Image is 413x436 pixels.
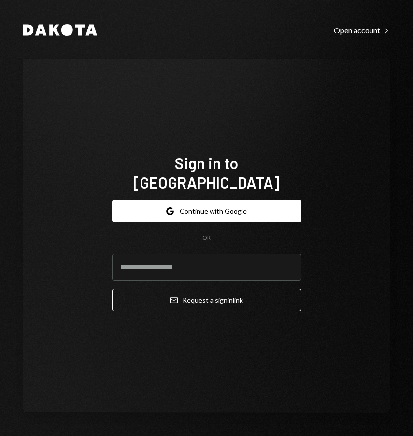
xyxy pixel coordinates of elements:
button: Continue with Google [112,200,301,222]
h1: Sign in to [GEOGRAPHIC_DATA] [112,153,301,192]
button: Request a signinlink [112,289,301,311]
div: OR [202,234,211,242]
div: Open account [334,26,390,35]
a: Open account [334,25,390,35]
